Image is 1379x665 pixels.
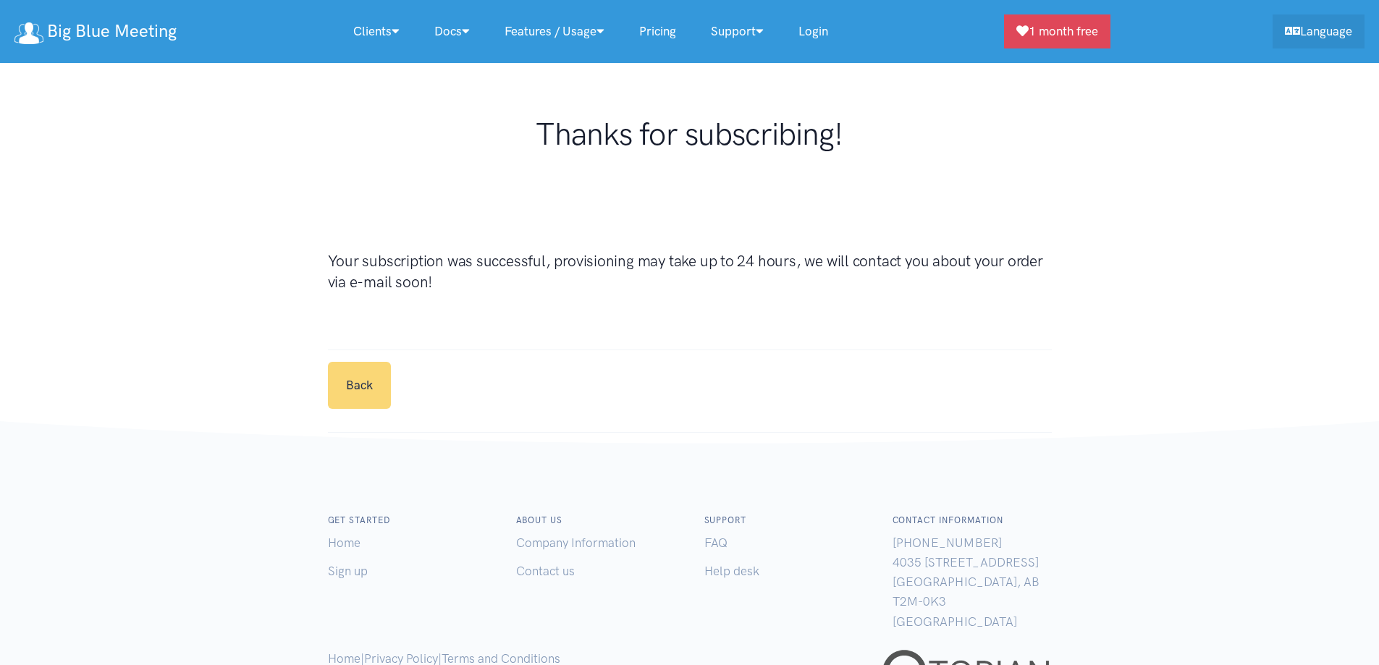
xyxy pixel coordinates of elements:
h3: Your subscription was successful, provisioning may take up to 24 hours, we will contact you about... [328,250,1052,293]
a: Pricing [622,16,693,47]
a: Features / Usage [487,16,622,47]
a: FAQ [704,535,728,550]
a: Back [328,362,391,409]
a: Contact us [516,564,575,578]
a: Help desk [704,564,759,578]
a: Sign up [328,564,368,578]
a: Clients [336,16,417,47]
span: [PHONE_NUMBER] 4035 [STREET_ADDRESS] [GEOGRAPHIC_DATA], AB T2M-0K3 [GEOGRAPHIC_DATA] [893,535,1039,629]
a: Home [328,535,360,550]
a: Login [781,16,845,47]
a: Support [693,16,781,47]
a: Company Information [516,535,636,550]
h6: Contact Information [893,514,1052,528]
a: 1 month free [1004,14,1110,48]
a: Big Blue Meeting [14,16,177,47]
h1: Thanks for subscribing! [328,116,1052,153]
a: Docs [417,16,487,47]
h6: About us [516,514,675,528]
h6: Support [704,514,864,528]
a: Language [1273,14,1365,48]
img: logo [14,22,43,44]
h6: Get started [328,514,487,528]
